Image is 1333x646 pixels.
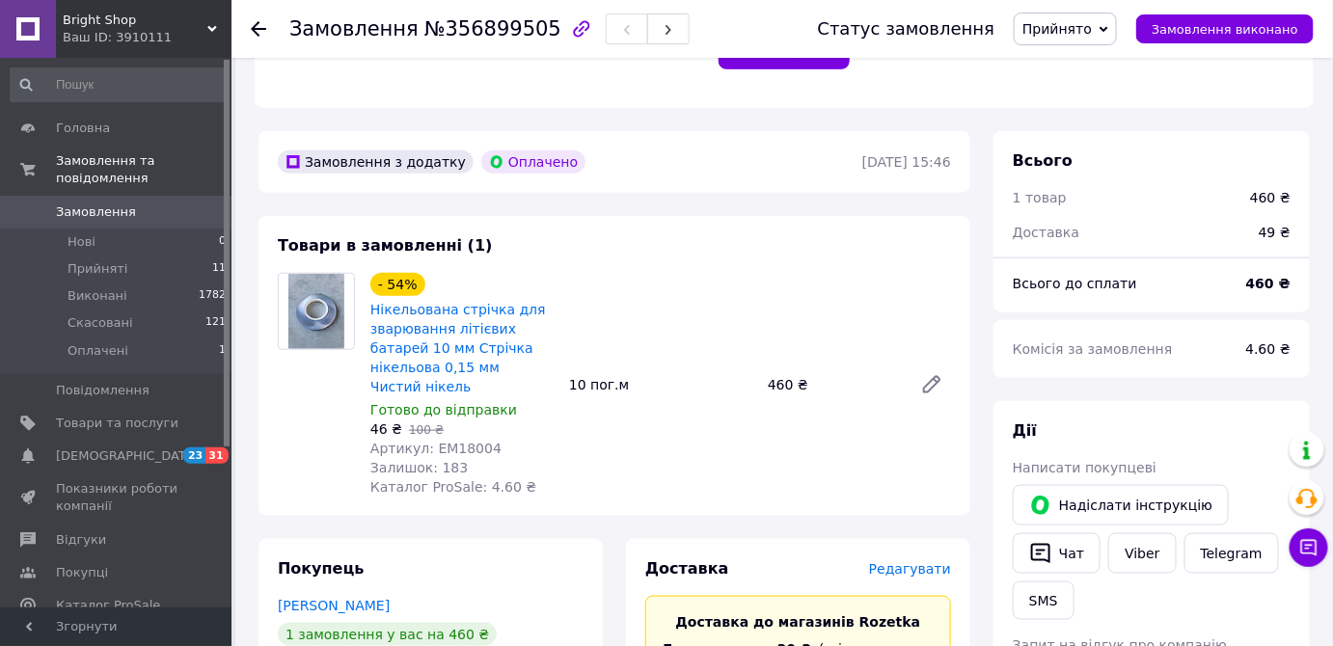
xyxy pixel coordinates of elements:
[68,260,127,278] span: Прийняті
[370,302,546,394] a: Нікельована стрічка для зварювання літієвих батарей 10 мм Стрічка нікельова 0,15 мм Чистий нікель
[1013,276,1137,291] span: Всього до сплати
[561,371,760,398] div: 10 пог.м
[1136,14,1314,43] button: Замовлення виконано
[1013,460,1156,475] span: Написати покупцеві
[1013,581,1075,620] button: SMS
[183,447,205,464] span: 23
[676,614,921,630] span: Доставка до магазинів Rozetka
[56,447,199,465] span: [DEMOGRAPHIC_DATA]
[56,480,178,515] span: Показники роботи компанії
[912,365,951,404] a: Редагувати
[1246,276,1291,291] b: 460 ₴
[1013,225,1079,240] span: Доставка
[1013,151,1073,170] span: Всього
[199,287,226,305] span: 1782
[818,19,995,39] div: Статус замовлення
[56,415,178,432] span: Товари та послуги
[1013,190,1067,205] span: 1 товар
[63,12,207,29] span: Bright Shop
[1152,22,1298,37] span: Замовлення виконано
[1108,533,1176,574] a: Viber
[1013,421,1037,440] span: Дії
[1184,533,1279,574] a: Telegram
[56,564,108,581] span: Покупці
[645,559,729,578] span: Доставка
[1013,341,1173,357] span: Комісія за замовлення
[278,623,497,646] div: 1 замовлення у вас на 460 ₴
[760,371,905,398] div: 460 ₴
[370,402,517,417] span: Готово до відправки
[56,152,231,187] span: Замовлення та повідомлення
[68,342,128,360] span: Оплачені
[212,260,226,278] span: 11
[219,233,226,251] span: 0
[56,120,110,137] span: Головна
[68,287,127,305] span: Виконані
[278,559,365,578] span: Покупець
[56,382,150,399] span: Повідомлення
[278,236,493,255] span: Товари в замовленні (1)
[862,154,951,170] time: [DATE] 15:46
[1250,188,1291,207] div: 460 ₴
[370,421,402,437] span: 46 ₴
[1246,341,1291,357] span: 4.60 ₴
[869,561,951,577] span: Редагувати
[370,460,468,475] span: Залишок: 183
[251,19,266,39] div: Повернутися назад
[10,67,228,102] input: Пошук
[409,423,444,437] span: 100 ₴
[1013,533,1101,574] button: Чат
[1022,21,1092,37] span: Прийнято
[370,441,502,456] span: Артикул: EM18004
[424,17,561,40] span: №356899505
[63,29,231,46] div: Ваш ID: 3910111
[68,233,95,251] span: Нові
[481,150,585,174] div: Оплачено
[68,314,133,332] span: Скасовані
[370,479,536,495] span: Каталог ProSale: 4.60 ₴
[56,203,136,221] span: Замовлення
[1290,528,1328,567] button: Чат з покупцем
[56,597,160,614] span: Каталог ProSale
[288,274,345,349] img: Нікельована стрічка для зварювання літієвих батарей 10 мм Стрічка нікельова 0,15 мм Чистий нікель
[205,447,228,464] span: 31
[278,598,390,613] a: [PERSON_NAME]
[56,531,106,549] span: Відгуки
[1013,485,1229,525] button: Надіслати інструкцію
[370,273,425,296] div: - 54%
[219,342,226,360] span: 1
[205,314,226,332] span: 121
[278,150,474,174] div: Замовлення з додатку
[1247,211,1302,254] div: 49 ₴
[289,17,419,40] span: Замовлення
